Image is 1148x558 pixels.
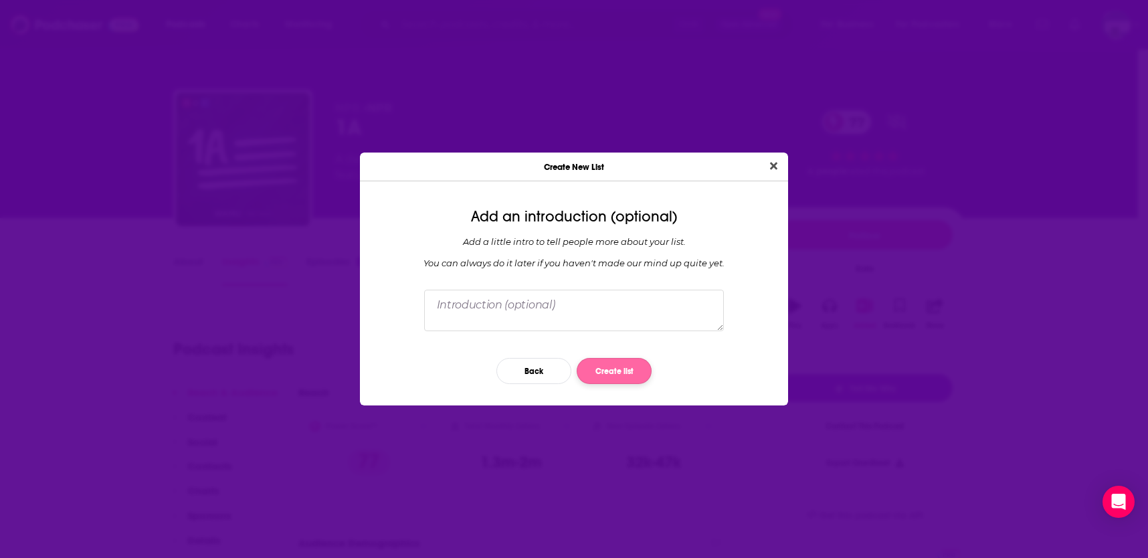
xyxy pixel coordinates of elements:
div: Add an introduction (optional) [371,208,777,225]
button: Close [765,158,783,175]
div: Add a little intro to tell people more about your list. You can always do it later if you haven '... [371,236,777,268]
button: Back [496,358,571,384]
div: Create New List [360,153,788,181]
div: Open Intercom Messenger [1103,486,1135,518]
button: Create list [577,358,652,384]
